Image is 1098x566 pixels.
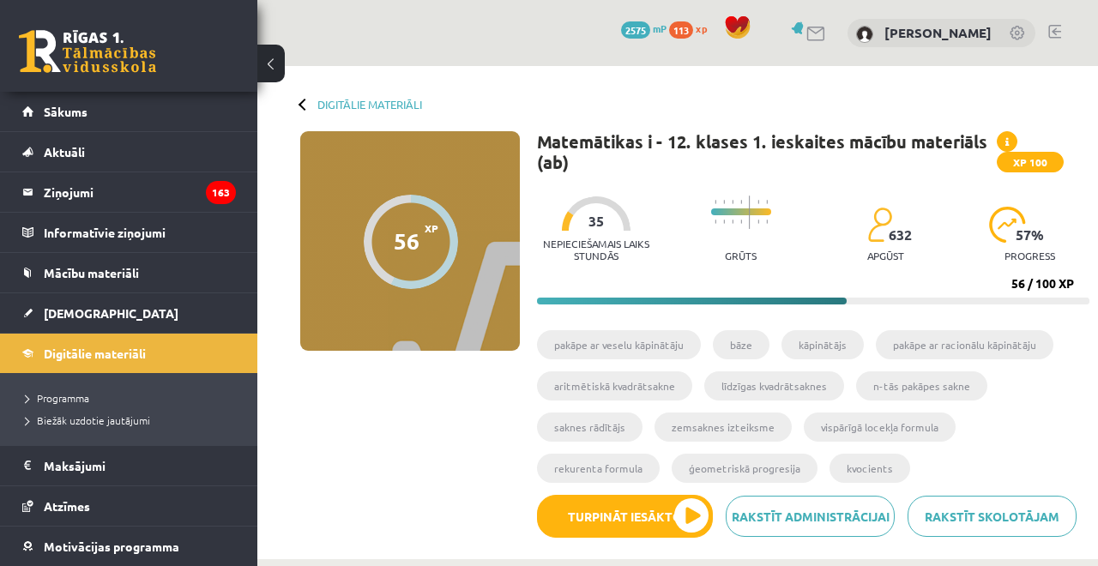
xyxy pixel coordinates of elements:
[856,371,987,400] li: n-tās pakāpes sakne
[537,495,713,538] button: Turpināt iesākto
[725,250,757,262] p: Grūts
[537,238,656,262] p: Nepieciešamais laiks stundās
[749,196,751,229] img: icon-long-line-d9ea69661e0d244f92f715978eff75569469978d946b2353a9bb055b3ed8787d.svg
[26,413,150,427] span: Biežāk uzdotie jautājumi
[989,207,1026,243] img: icon-progress-161ccf0a02000e728c5f80fcf4c31c7af3da0e1684b2b1d7c360e028c24a22f1.svg
[723,220,725,224] img: icon-short-line-57e1e144782c952c97e751825c79c345078a6d821885a25fce030b3d8c18986b.svg
[884,24,992,41] a: [PERSON_NAME]
[19,30,156,73] a: Rīgas 1. Tālmācības vidusskola
[696,21,707,35] span: xp
[723,200,725,204] img: icon-short-line-57e1e144782c952c97e751825c79c345078a6d821885a25fce030b3d8c18986b.svg
[1016,227,1045,243] span: 57 %
[22,92,236,131] a: Sākums
[653,21,667,35] span: mP
[757,220,759,224] img: icon-short-line-57e1e144782c952c97e751825c79c345078a6d821885a25fce030b3d8c18986b.svg
[44,539,179,554] span: Motivācijas programma
[44,498,90,514] span: Atzīmes
[1004,250,1055,262] p: progress
[908,496,1077,537] a: Rakstīt skolotājam
[22,213,236,252] a: Informatīvie ziņojumi
[537,454,660,483] li: rekurenta formula
[876,330,1053,359] li: pakāpe ar racionālu kāpinātāju
[669,21,715,35] a: 113 xp
[830,454,910,483] li: kvocients
[44,144,85,160] span: Aktuāli
[672,454,817,483] li: ģeometriskā progresija
[715,220,716,224] img: icon-short-line-57e1e144782c952c97e751825c79c345078a6d821885a25fce030b3d8c18986b.svg
[44,213,236,252] legend: Informatīvie ziņojumi
[713,330,769,359] li: bāze
[425,222,438,234] span: XP
[26,391,89,405] span: Programma
[856,26,873,43] img: Džastina Leonoviča - Batņa
[537,131,997,172] h1: Matemātikas i - 12. klases 1. ieskaites mācību materiāls (ab)
[732,200,733,204] img: icon-short-line-57e1e144782c952c97e751825c79c345078a6d821885a25fce030b3d8c18986b.svg
[22,172,236,212] a: Ziņojumi163
[655,412,792,442] li: zemsaknes izteiksme
[997,152,1064,172] span: XP 100
[804,412,956,442] li: vispārīgā locekļa formula
[44,446,236,485] legend: Maksājumi
[740,200,742,204] img: icon-short-line-57e1e144782c952c97e751825c79c345078a6d821885a25fce030b3d8c18986b.svg
[44,346,146,361] span: Digitālie materiāli
[621,21,667,35] a: 2575 mP
[44,265,139,280] span: Mācību materiāli
[537,330,701,359] li: pakāpe ar veselu kāpinātāju
[537,412,643,442] li: saknes rādītājs
[867,207,892,243] img: students-c634bb4e5e11cddfef0936a35e636f08e4e9abd3cc4e673bd6f9a4125e45ecb1.svg
[26,390,240,406] a: Programma
[726,496,895,537] a: Rakstīt administrācijai
[206,181,236,204] i: 163
[22,132,236,172] a: Aktuāli
[740,220,742,224] img: icon-short-line-57e1e144782c952c97e751825c79c345078a6d821885a25fce030b3d8c18986b.svg
[22,293,236,333] a: [DEMOGRAPHIC_DATA]
[889,227,912,243] span: 632
[757,200,759,204] img: icon-short-line-57e1e144782c952c97e751825c79c345078a6d821885a25fce030b3d8c18986b.svg
[732,220,733,224] img: icon-short-line-57e1e144782c952c97e751825c79c345078a6d821885a25fce030b3d8c18986b.svg
[669,21,693,39] span: 113
[715,200,716,204] img: icon-short-line-57e1e144782c952c97e751825c79c345078a6d821885a25fce030b3d8c18986b.svg
[26,412,240,428] a: Biežāk uzdotie jautājumi
[44,305,178,321] span: [DEMOGRAPHIC_DATA]
[394,228,419,254] div: 56
[537,371,692,400] li: aritmētiskā kvadrātsakne
[44,172,236,212] legend: Ziņojumi
[317,98,422,111] a: Digitālie materiāli
[704,371,844,400] li: līdzīgas kvadrātsaknes
[621,21,650,39] span: 2575
[588,214,604,229] span: 35
[22,334,236,373] a: Digitālie materiāli
[22,253,236,292] a: Mācību materiāli
[781,330,864,359] li: kāpinātājs
[766,220,768,224] img: icon-short-line-57e1e144782c952c97e751825c79c345078a6d821885a25fce030b3d8c18986b.svg
[22,486,236,526] a: Atzīmes
[766,200,768,204] img: icon-short-line-57e1e144782c952c97e751825c79c345078a6d821885a25fce030b3d8c18986b.svg
[22,446,236,485] a: Maksājumi
[22,527,236,566] a: Motivācijas programma
[44,104,87,119] span: Sākums
[867,250,904,262] p: apgūst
